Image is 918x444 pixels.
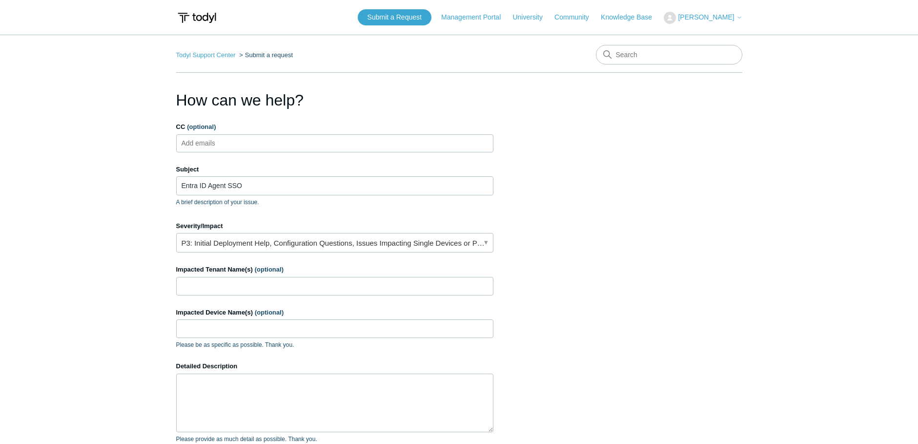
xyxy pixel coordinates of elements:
h1: How can we help? [176,88,493,112]
p: Please provide as much detail as possible. Thank you. [176,435,493,444]
a: Submit a Request [358,9,431,25]
a: Community [554,12,599,22]
a: Management Portal [441,12,510,22]
label: Subject [176,165,493,174]
span: (optional) [255,309,284,316]
a: P3: Initial Deployment Help, Configuration Questions, Issues Impacting Single Devices or Past Out... [176,233,493,253]
li: Todyl Support Center [176,51,238,59]
label: Impacted Device Name(s) [176,308,493,317]
p: Please be as specific as possible. Thank you. [176,340,493,349]
label: Impacted Tenant Name(s) [176,265,493,275]
button: [PERSON_NAME] [664,12,742,24]
span: [PERSON_NAME] [678,13,734,21]
label: Severity/Impact [176,221,493,231]
a: Knowledge Base [601,12,662,22]
a: Todyl Support Center [176,51,236,59]
label: CC [176,122,493,132]
li: Submit a request [237,51,293,59]
label: Detailed Description [176,361,493,371]
span: (optional) [187,123,216,130]
input: Search [596,45,742,64]
input: Add emails [178,136,236,150]
p: A brief description of your issue. [176,198,493,207]
img: Todyl Support Center Help Center home page [176,9,218,27]
a: University [512,12,552,22]
span: (optional) [255,266,284,273]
